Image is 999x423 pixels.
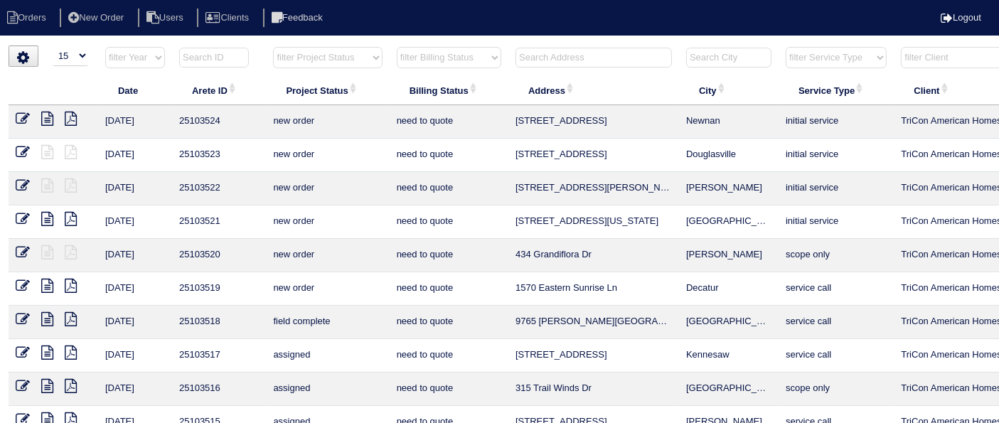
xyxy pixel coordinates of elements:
[779,339,894,373] td: service call
[172,272,266,306] td: 25103519
[172,339,266,373] td: 25103517
[60,12,135,23] a: New Order
[679,75,779,105] th: City: activate to sort column ascending
[508,272,679,306] td: 1570 Eastern Sunrise Ln
[266,205,389,239] td: new order
[941,12,981,23] a: Logout
[679,105,779,139] td: Newnan
[508,205,679,239] td: [STREET_ADDRESS][US_STATE]
[679,139,779,172] td: Douglasville
[779,105,894,139] td: initial service
[172,75,266,105] th: Arete ID: activate to sort column ascending
[266,339,389,373] td: assigned
[98,306,172,339] td: [DATE]
[172,239,266,272] td: 25103520
[172,373,266,406] td: 25103516
[266,105,389,139] td: new order
[60,9,135,28] li: New Order
[98,339,172,373] td: [DATE]
[266,373,389,406] td: assigned
[686,48,771,68] input: Search City
[390,339,508,373] td: need to quote
[679,272,779,306] td: Decatur
[779,139,894,172] td: initial service
[266,172,389,205] td: new order
[98,205,172,239] td: [DATE]
[679,306,779,339] td: [GEOGRAPHIC_DATA]
[679,373,779,406] td: [GEOGRAPHIC_DATA]
[172,105,266,139] td: 25103524
[779,205,894,239] td: initial service
[390,373,508,406] td: need to quote
[98,172,172,205] td: [DATE]
[197,9,260,28] li: Clients
[179,48,249,68] input: Search ID
[138,12,195,23] a: Users
[390,272,508,306] td: need to quote
[138,9,195,28] li: Users
[515,48,672,68] input: Search Address
[390,105,508,139] td: need to quote
[98,139,172,172] td: [DATE]
[779,306,894,339] td: service call
[172,306,266,339] td: 25103518
[508,172,679,205] td: [STREET_ADDRESS][PERSON_NAME]
[779,239,894,272] td: scope only
[266,139,389,172] td: new order
[390,306,508,339] td: need to quote
[266,75,389,105] th: Project Status: activate to sort column ascending
[679,239,779,272] td: [PERSON_NAME]
[779,272,894,306] td: service call
[779,373,894,406] td: scope only
[508,139,679,172] td: [STREET_ADDRESS]
[779,172,894,205] td: initial service
[390,239,508,272] td: need to quote
[508,373,679,406] td: 315 Trail Winds Dr
[390,172,508,205] td: need to quote
[98,373,172,406] td: [DATE]
[508,75,679,105] th: Address: activate to sort column ascending
[390,139,508,172] td: need to quote
[508,339,679,373] td: [STREET_ADDRESS]
[508,105,679,139] td: [STREET_ADDRESS]
[508,306,679,339] td: 9765 [PERSON_NAME][GEOGRAPHIC_DATA]
[508,239,679,272] td: 434 Grandiflora Dr
[172,172,266,205] td: 25103522
[197,12,260,23] a: Clients
[98,239,172,272] td: [DATE]
[679,172,779,205] td: [PERSON_NAME]
[172,139,266,172] td: 25103523
[98,272,172,306] td: [DATE]
[390,205,508,239] td: need to quote
[266,272,389,306] td: new order
[679,339,779,373] td: Kennesaw
[172,205,266,239] td: 25103521
[779,75,894,105] th: Service Type: activate to sort column ascending
[679,205,779,239] td: [GEOGRAPHIC_DATA]
[266,306,389,339] td: field complete
[98,105,172,139] td: [DATE]
[390,75,508,105] th: Billing Status: activate to sort column ascending
[98,75,172,105] th: Date
[266,239,389,272] td: new order
[263,9,334,28] li: Feedback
